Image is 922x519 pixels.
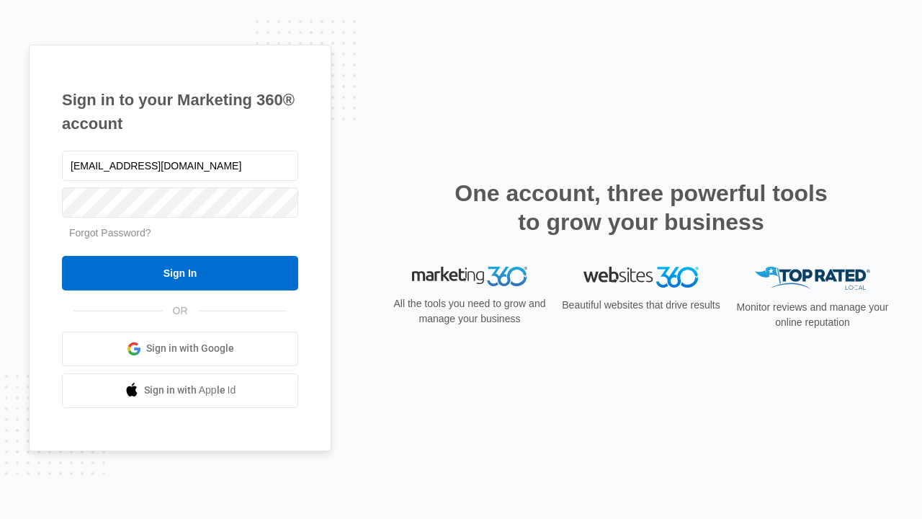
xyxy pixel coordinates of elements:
[62,151,298,181] input: Email
[560,298,722,313] p: Beautiful websites that drive results
[755,267,870,290] img: Top Rated Local
[62,88,298,136] h1: Sign in to your Marketing 360® account
[412,267,527,287] img: Marketing 360
[144,383,236,398] span: Sign in with Apple Id
[163,303,198,319] span: OR
[62,373,298,408] a: Sign in with Apple Id
[450,179,832,236] h2: One account, three powerful tools to grow your business
[732,300,893,330] p: Monitor reviews and manage your online reputation
[69,227,151,239] a: Forgot Password?
[583,267,699,288] img: Websites 360
[62,256,298,290] input: Sign In
[146,341,234,356] span: Sign in with Google
[62,332,298,366] a: Sign in with Google
[389,296,550,327] p: All the tools you need to grow and manage your business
